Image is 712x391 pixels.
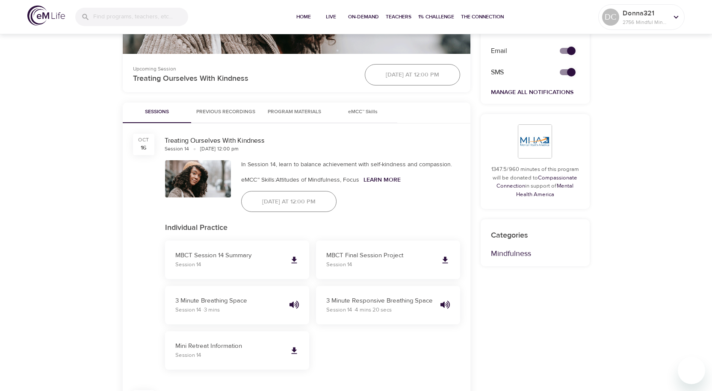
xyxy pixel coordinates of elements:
a: Mini Retreat InformationSession 14 [165,331,309,370]
p: 2756 Mindful Minutes [623,18,668,26]
button: 3 Minute Responsive Breathing SpaceSession 14 ·4 mins 20 secs [316,286,460,324]
span: The Connection [461,12,504,21]
span: Teachers [386,12,411,21]
p: Mindfulness [491,248,579,259]
p: Session 14 [326,306,434,315]
a: Manage All Notifications [491,88,573,96]
button: 3 Minute Breathing SpaceSession 14 ·3 mins [165,286,309,324]
p: Upcoming Session [133,65,355,73]
span: Home [293,12,314,21]
p: Session 14 [175,351,283,360]
span: On-Demand [348,12,379,21]
div: Oct [138,136,149,144]
iframe: Button to launch messaging window [678,357,705,384]
span: eMCC™ Skills: Attitudes of Mindfulness, Focus [241,176,359,184]
span: Sessions [128,108,186,117]
span: eMCC™ Skills [334,108,392,117]
span: · 4 mins 20 secs [354,306,392,313]
p: Session 14 [175,306,283,315]
div: 16 [141,144,146,152]
div: DC [602,9,619,26]
span: Live [321,12,341,21]
a: Mental Health America [516,182,574,198]
div: Email [486,41,550,61]
p: 1347.5/960 minutes of this program will be donated to in support of [491,165,579,199]
p: Treating Ourselves With Kindness [133,73,355,84]
p: MBCT Final Session Project [326,251,434,261]
p: Donna321 [623,8,668,18]
input: Find programs, teachers, etc... [93,8,188,26]
div: Session 14 [165,145,189,153]
a: MBCT Final Session ProjectSession 14 [316,241,460,279]
div: Treating Ourselves With Kindness [165,136,460,146]
p: Categories [491,229,579,241]
a: MBCT Session 14 SummarySession 14 [165,241,309,279]
p: Session 14 [175,261,283,269]
div: SMS [486,62,550,82]
p: MBCT Session 14 Summary [175,251,283,261]
p: Session 14 [326,261,434,269]
p: Individual Practice [165,222,460,234]
div: In Session 14, learn to balance achievement with self-kindness and compassion. [241,160,460,169]
span: Program Materials [266,108,324,117]
div: [DATE] 12:00 pm [200,145,239,153]
a: Learn More [363,176,401,184]
span: 1% Challenge [418,12,454,21]
p: 3 Minute Breathing Space [175,296,283,306]
span: Previous Recordings [196,108,255,117]
p: Mini Retreat Information [175,341,283,351]
span: · 3 mins [203,306,220,313]
img: logo [27,6,65,26]
p: 3 Minute Responsive Breathing Space [326,296,434,306]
